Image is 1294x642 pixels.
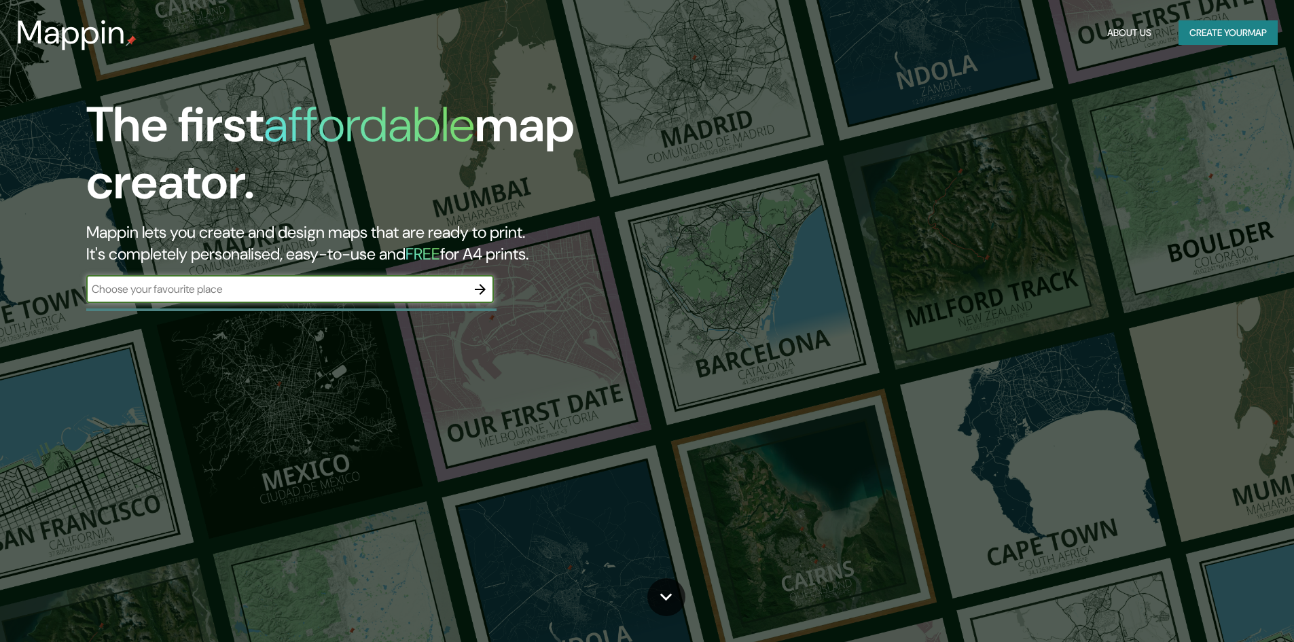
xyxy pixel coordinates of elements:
button: Create yourmap [1179,20,1278,46]
h3: Mappin [16,14,126,52]
h1: The first map creator. [86,96,734,221]
img: mappin-pin [126,35,137,46]
input: Choose your favourite place [86,281,467,297]
h2: Mappin lets you create and design maps that are ready to print. It's completely personalised, eas... [86,221,734,265]
button: About Us [1102,20,1157,46]
h5: FREE [406,243,440,264]
h1: affordable [264,93,475,156]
